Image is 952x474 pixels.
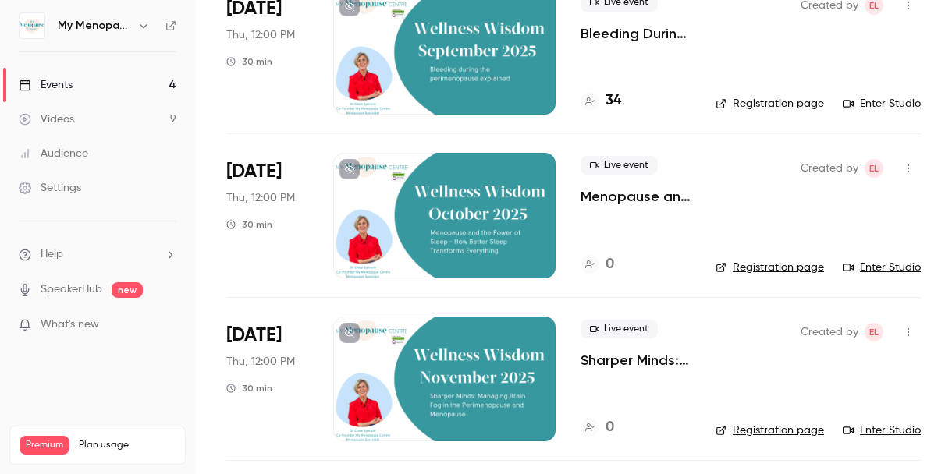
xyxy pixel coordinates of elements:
[801,159,858,178] span: Created by
[226,153,308,278] div: Oct 30 Thu, 12:00 PM (Europe/London)
[801,323,858,341] span: Created by
[581,156,658,175] span: Live event
[158,318,176,332] iframe: Noticeable Trigger
[226,27,295,43] span: Thu, 12:00 PM
[865,159,883,178] span: Emma Lambourne
[58,18,131,34] h6: My Menopause Centre - Wellness Wisdom
[716,96,824,111] a: Registration page
[41,246,63,263] span: Help
[41,281,102,298] a: SpeakerHub
[581,417,614,438] a: 0
[112,282,143,298] span: new
[19,146,88,161] div: Audience
[843,423,921,438] a: Enter Studio
[843,96,921,111] a: Enter Studio
[581,24,691,43] a: Bleeding During the [MEDICAL_DATA] Explained
[19,180,81,196] div: Settings
[865,323,883,341] span: Emma Lambourne
[20,436,69,455] span: Premium
[226,323,282,348] span: [DATE]
[19,111,74,127] div: Videos
[41,317,99,333] span: What's new
[19,77,73,93] div: Events
[606,417,614,438] h4: 0
[716,423,824,438] a: Registration page
[843,260,921,275] a: Enter Studio
[226,317,308,441] div: Nov 27 Thu, 12:00 PM (Europe/London)
[20,13,44,38] img: My Menopause Centre - Wellness Wisdom
[226,55,272,68] div: 30 min
[226,159,282,184] span: [DATE]
[716,260,824,275] a: Registration page
[606,254,614,275] h4: 0
[79,439,176,451] span: Plan usage
[19,246,176,263] li: help-dropdown-opener
[581,254,614,275] a: 0
[226,354,295,370] span: Thu, 12:00 PM
[606,90,621,111] h4: 34
[226,190,295,206] span: Thu, 12:00 PM
[226,218,272,231] div: 30 min
[226,382,272,394] div: 30 min
[869,159,879,178] span: EL
[581,351,691,370] a: Sharper Minds: Managing [MEDICAL_DATA] in the [MEDICAL_DATA] and Menopause
[581,187,691,206] a: Menopause and the Power of Sleep - How Better Sleep Transforms Everything
[581,90,621,111] a: 34
[581,320,658,338] span: Live event
[869,323,879,341] span: EL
